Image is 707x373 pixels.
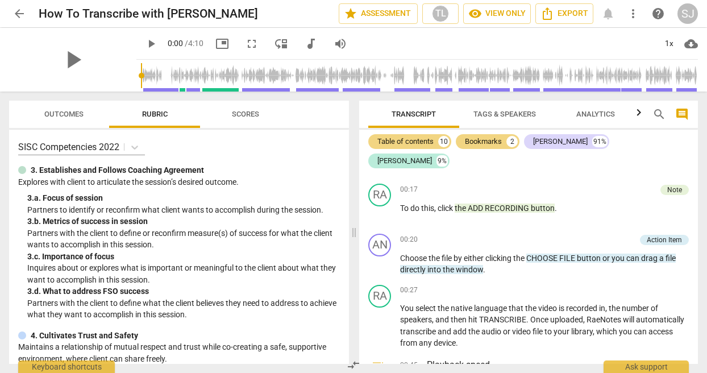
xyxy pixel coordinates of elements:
span: select [415,304,438,313]
span: toc [371,358,385,372]
p: Maintains a relationship of mutual respect and trust while co-creating a safe, supportive environ... [18,341,340,364]
button: Fullscreen [242,34,262,54]
span: . [526,315,530,324]
span: audio [481,327,503,336]
span: 00:45 [400,360,418,372]
span: is [559,304,566,313]
div: 3. d. What to address FSO success [27,285,340,297]
span: of [651,304,658,313]
span: automatically [636,315,684,324]
span: number [622,304,651,313]
span: Export [540,7,588,20]
span: more_vert [626,7,640,20]
span: You [400,304,415,313]
span: help [651,7,665,20]
p: Partners with the client to define or reconfirm measure(s) of success for what the client wants t... [27,227,340,251]
span: View only [468,7,526,20]
span: uploaded [550,315,583,324]
span: 0:00 [168,39,183,48]
span: add [453,327,468,336]
button: View player as separate pane [271,34,292,54]
span: audiotrack [304,37,318,51]
span: / 4:10 [185,39,203,48]
div: 91% [592,136,608,147]
span: any [419,338,434,347]
span: do [410,204,421,213]
button: View only [463,3,531,24]
div: 3. a. Focus of session [27,192,340,204]
span: volume_up [334,37,347,51]
span: button [531,204,555,213]
div: Action Item [647,235,682,245]
span: arrow_back [13,7,26,20]
div: 9% [436,155,448,167]
a: Help [648,3,668,24]
span: will [623,315,636,324]
span: in [599,304,605,313]
span: compare_arrows [347,358,360,372]
span: by [454,254,464,263]
span: the [609,304,622,313]
span: the [455,204,468,213]
span: Outcomes [44,110,84,118]
span: and [438,327,453,336]
span: click [438,204,455,213]
button: Export [535,3,593,24]
span: the [513,254,526,263]
span: Analytics [576,110,615,118]
span: cloud_download [684,37,698,51]
span: the [525,304,538,313]
span: a [659,254,666,263]
span: , [583,315,587,324]
span: this [421,204,434,213]
span: move_down [275,37,288,51]
span: access [648,327,673,336]
div: Change speaker [368,285,391,308]
span: search [652,107,666,121]
button: Show/Hide comments [673,105,691,123]
button: Assessment [339,3,418,24]
button: Play [141,34,161,54]
span: Rubric [142,110,168,118]
span: play_arrow [58,45,88,74]
div: Bookmarks [465,136,502,147]
div: 3. c. Importance of focus [27,251,340,263]
span: picture_in_picture [215,37,229,51]
span: Scores [232,110,259,118]
span: your [554,327,571,336]
button: Picture in picture [212,34,232,54]
span: Choose [400,254,429,263]
span: either [464,254,485,263]
h2: How To Transcribe with [PERSON_NAME] [39,7,258,21]
button: SJ [677,3,698,24]
span: video [538,304,559,313]
div: Keyboard shortcuts [18,360,115,373]
div: 1x [658,35,680,53]
span: 00:27 [400,285,418,295]
span: transcribe [400,327,438,336]
span: hit [468,315,479,324]
span: the [438,304,451,313]
span: , [434,204,438,213]
span: TRANSCRIBE [479,315,526,324]
span: file [666,254,676,263]
p: SISC Competencies 2022 [18,140,119,154]
button: Volume [330,34,351,54]
div: 3. b. Metrics of success in session [27,215,340,227]
span: from [400,338,419,347]
span: 00:17 [400,185,418,194]
div: TL [432,5,449,22]
span: that [509,304,525,313]
div: 10 [438,136,450,147]
div: Change speaker [368,234,391,256]
span: visibility [468,7,482,20]
p: 4. Cultivates Trust and Safety [31,330,138,342]
span: , [432,315,435,324]
div: Change speaker [368,184,391,206]
div: [PERSON_NAME] [533,136,588,147]
span: star [344,7,357,20]
span: , [593,327,596,336]
span: Once [530,315,550,324]
span: then [451,315,468,324]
